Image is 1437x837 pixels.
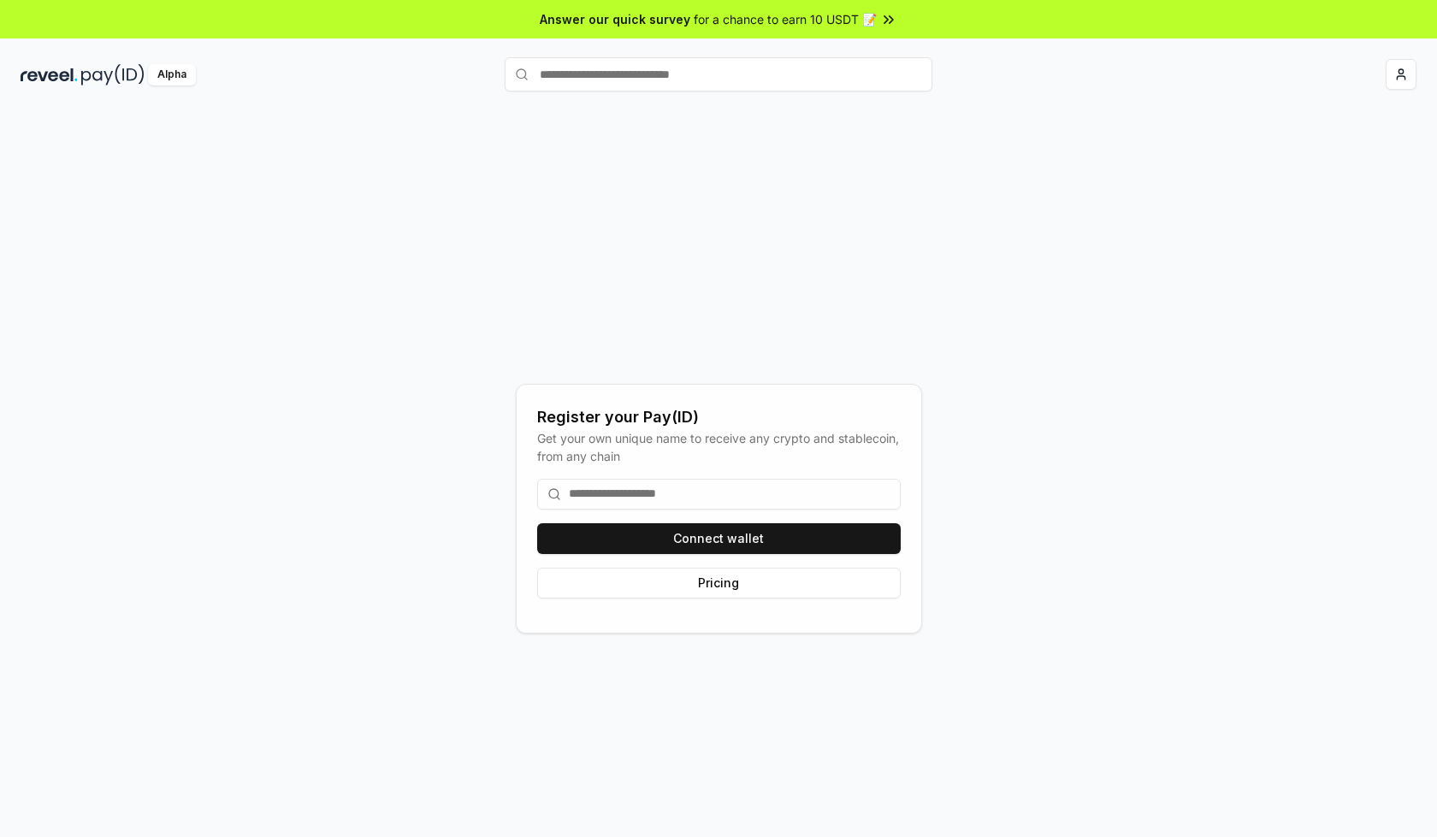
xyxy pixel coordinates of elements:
[540,10,690,28] span: Answer our quick survey
[694,10,877,28] span: for a chance to earn 10 USDT 📝
[21,64,78,85] img: reveel_dark
[537,568,901,598] button: Pricing
[81,64,145,85] img: pay_id
[537,429,901,465] div: Get your own unique name to receive any crypto and stablecoin, from any chain
[148,64,196,85] div: Alpha
[537,405,901,429] div: Register your Pay(ID)
[537,523,901,554] button: Connect wallet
